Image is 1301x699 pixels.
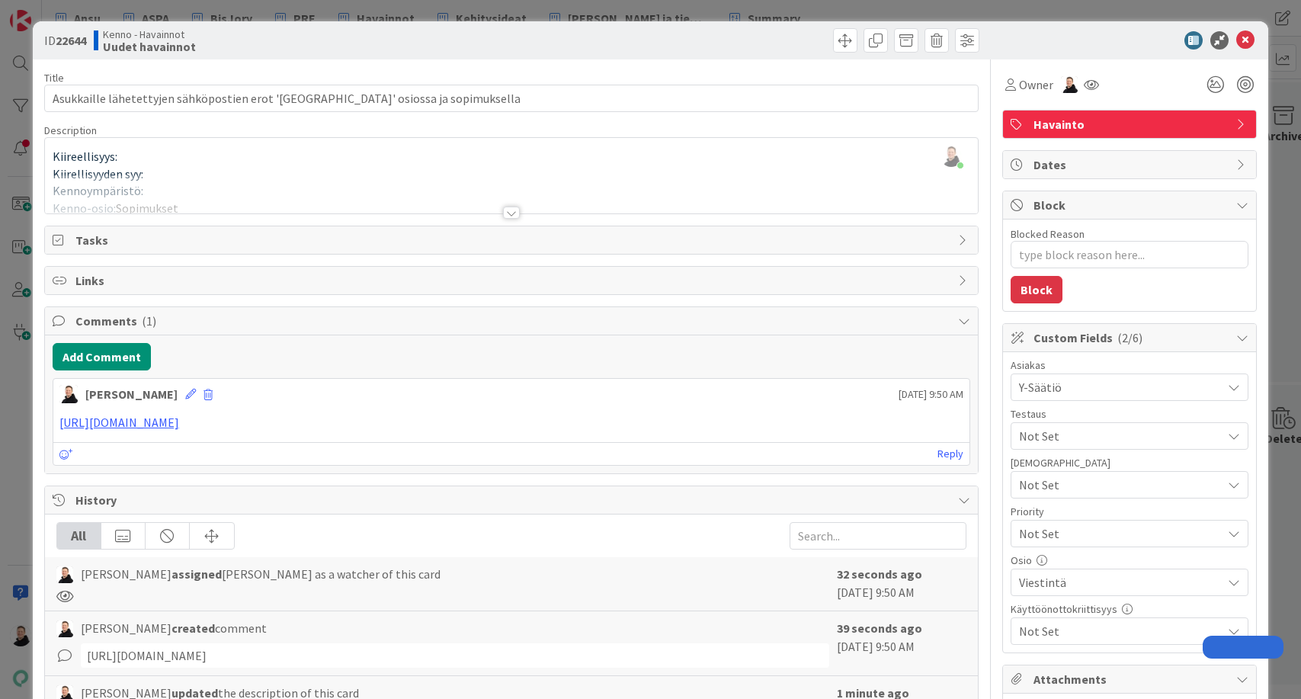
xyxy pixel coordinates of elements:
[1011,227,1085,241] label: Blocked Reason
[75,271,951,290] span: Links
[57,523,101,549] div: All
[1011,457,1248,468] div: [DEMOGRAPHIC_DATA]
[1019,427,1222,445] span: Not Set
[1019,476,1222,494] span: Not Set
[837,620,922,636] b: 39 seconds ago
[81,565,441,583] span: [PERSON_NAME] [PERSON_NAME] as a watcher of this card
[1019,573,1222,592] span: Viestintä
[53,166,143,181] span: Kiirellisyyden syy:
[1033,115,1229,133] span: Havainto
[59,415,179,430] a: [URL][DOMAIN_NAME]
[56,620,73,637] img: AN
[44,31,86,50] span: ID
[103,40,196,53] b: Uudet havainnot
[1033,156,1229,174] span: Dates
[53,343,151,370] button: Add Comment
[899,386,963,402] span: [DATE] 9:50 AM
[171,566,222,582] b: assigned
[53,149,117,164] span: Kiireellisyys:
[1033,196,1229,214] span: Block
[1011,360,1248,370] div: Asiakas
[44,123,97,137] span: Description
[1011,555,1248,566] div: Osio
[1019,75,1053,94] span: Owner
[142,313,156,329] span: ( 1 )
[837,619,966,668] div: [DATE] 9:50 AM
[941,146,962,167] img: KHqomuoKQRjoNQxyxxwtZmjOUFPU5med.jpg
[837,566,922,582] b: 32 seconds ago
[103,28,196,40] span: Kenno - Havainnot
[171,620,215,636] b: created
[75,491,951,509] span: History
[937,444,963,463] a: Reply
[1019,622,1222,640] span: Not Set
[56,566,73,583] img: AN
[1117,330,1142,345] span: ( 2/6 )
[44,71,64,85] label: Title
[1061,76,1078,93] img: AN
[56,33,86,48] b: 22644
[85,385,178,403] div: [PERSON_NAME]
[1033,670,1229,688] span: Attachments
[75,231,951,249] span: Tasks
[59,385,78,403] img: AN
[44,85,979,112] input: type card name here...
[1019,378,1222,396] span: Y-Säätiö
[1011,409,1248,419] div: Testaus
[1011,604,1248,614] div: Käyttöönottokriittisyys
[1011,276,1062,303] button: Block
[1019,523,1214,544] span: Not Set
[81,619,267,637] span: [PERSON_NAME] comment
[75,312,951,330] span: Comments
[1011,506,1248,517] div: Priority
[837,565,966,603] div: [DATE] 9:50 AM
[1033,329,1229,347] span: Custom Fields
[790,522,966,550] input: Search...
[81,643,830,668] div: [URL][DOMAIN_NAME]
